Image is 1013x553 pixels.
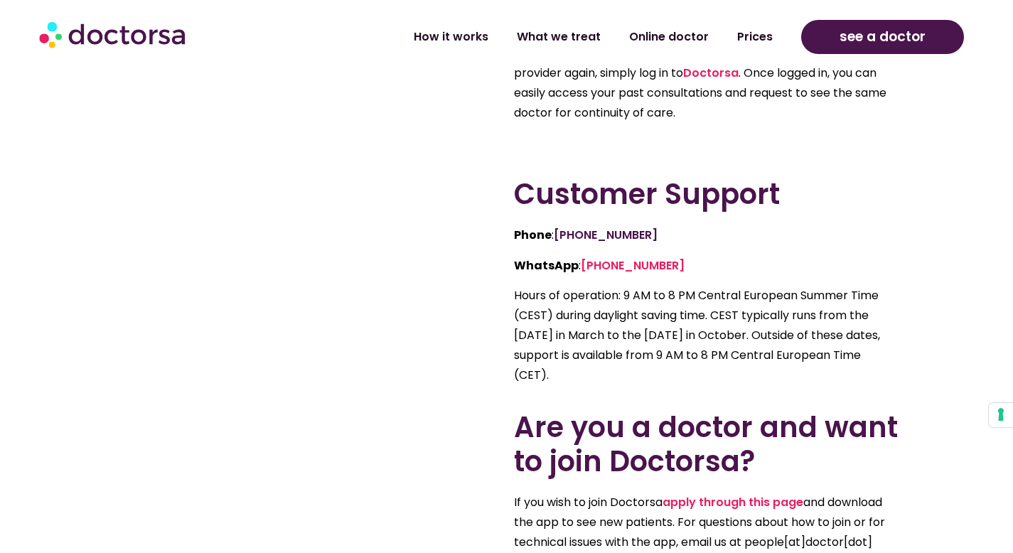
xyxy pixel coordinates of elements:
[514,177,898,211] h2: Customer Support
[514,257,579,274] strong: WhatsApp
[554,227,658,243] a: [PHONE_NUMBER]
[400,21,503,53] a: How it works
[615,21,723,53] a: Online doctor
[989,403,1013,427] button: Your consent preferences for tracking technologies
[663,494,803,510] a: apply through this page
[514,227,552,243] strong: Phone
[683,65,739,81] a: Doctorsa
[514,410,898,478] h2: Are you a doctor and want to join Doctorsa?
[514,225,898,245] p: :
[801,20,964,54] a: see a doctor
[514,256,898,276] p: :
[581,257,685,274] a: [PHONE_NUMBER]
[503,21,615,53] a: What we treat
[514,286,898,385] p: Hours of operation: 9 AM to 8 PM Central European Summer Time (CEST) during daylight saving time....
[514,43,898,123] p: If you’re an existing patient and need to consult with a medical provider again, simply log in to...
[269,21,787,53] nav: Menu
[840,26,926,48] span: see a doctor
[723,21,787,53] a: Prices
